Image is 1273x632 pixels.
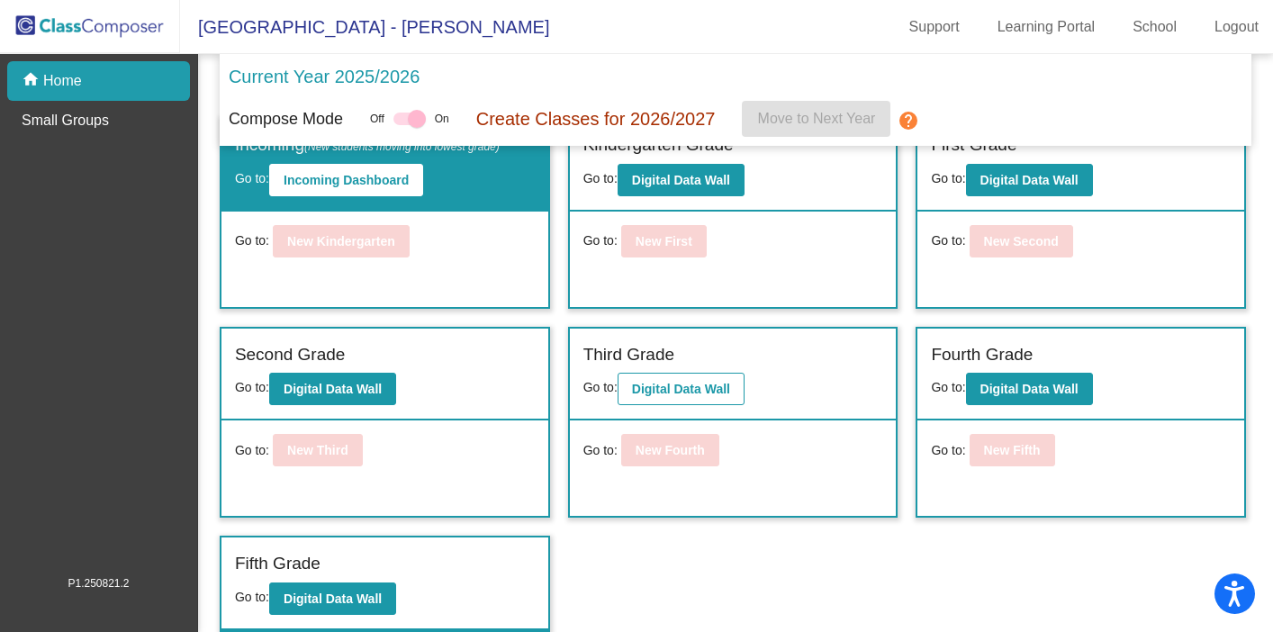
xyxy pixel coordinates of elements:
b: New First [636,234,692,248]
span: Go to: [583,441,618,460]
b: Digital Data Wall [980,173,1079,187]
button: New Kindergarten [273,225,410,257]
span: Go to: [235,441,269,460]
span: Go to: [583,171,618,185]
label: Fourth Grade [931,342,1033,368]
b: Digital Data Wall [632,173,730,187]
label: Third Grade [583,342,674,368]
span: Go to: [235,590,269,604]
span: Go to: [931,171,965,185]
p: Small Groups [22,110,109,131]
b: Digital Data Wall [284,591,382,606]
span: Go to: [931,380,965,394]
mat-icon: home [22,70,43,92]
span: Go to: [235,380,269,394]
span: Move to Next Year [758,111,876,126]
p: Home [43,70,82,92]
a: Learning Portal [983,13,1110,41]
a: Logout [1200,13,1273,41]
span: Go to: [583,231,618,250]
button: New Third [273,434,363,466]
span: Go to: [931,231,965,250]
b: New Fourth [636,443,705,457]
button: Digital Data Wall [269,582,396,615]
b: Digital Data Wall [632,382,730,396]
span: [GEOGRAPHIC_DATA] - [PERSON_NAME] [180,13,549,41]
button: Digital Data Wall [966,373,1093,405]
button: Digital Data Wall [618,373,745,405]
span: Go to: [583,380,618,394]
button: New Fifth [970,434,1055,466]
button: Digital Data Wall [618,164,745,196]
span: On [435,111,449,127]
b: Digital Data Wall [284,382,382,396]
label: Fifth Grade [235,551,321,577]
button: New Fourth [621,434,719,466]
b: Incoming Dashboard [284,173,409,187]
b: New Third [287,443,348,457]
span: (New students moving into lowest grade) [304,140,500,153]
b: Digital Data Wall [980,382,1079,396]
button: Move to Next Year [742,101,890,137]
label: Second Grade [235,342,346,368]
p: Compose Mode [229,107,343,131]
b: New Kindergarten [287,234,395,248]
mat-icon: help [898,110,919,131]
p: Current Year 2025/2026 [229,63,420,90]
span: Go to: [235,171,269,185]
b: New Fifth [984,443,1041,457]
span: Off [370,111,384,127]
span: Go to: [931,441,965,460]
a: Support [895,13,974,41]
button: Incoming Dashboard [269,164,423,196]
button: Digital Data Wall [966,164,1093,196]
button: New First [621,225,707,257]
button: Digital Data Wall [269,373,396,405]
b: New Second [984,234,1059,248]
button: New Second [970,225,1073,257]
a: School [1118,13,1191,41]
p: Create Classes for 2026/2027 [476,105,716,132]
span: Go to: [235,231,269,250]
